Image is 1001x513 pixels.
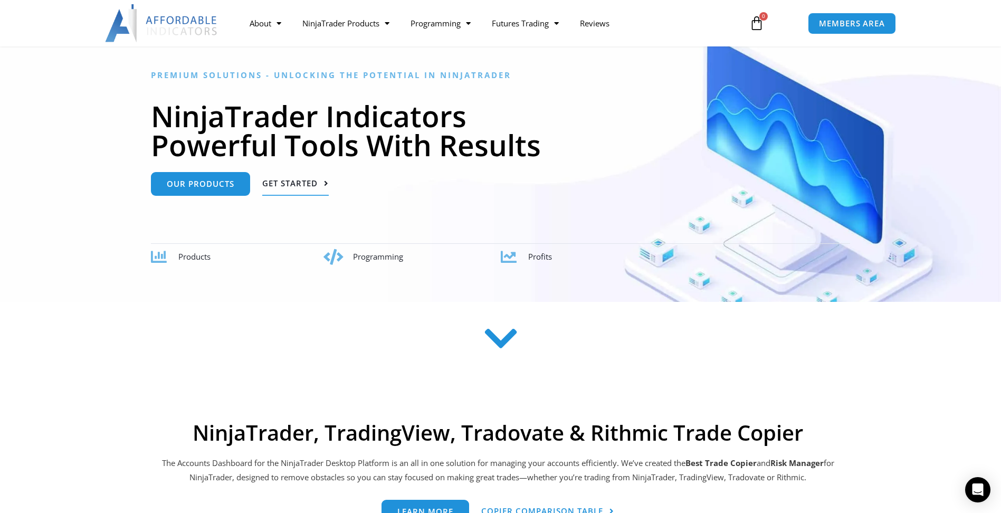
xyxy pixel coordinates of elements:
a: 0 [733,8,780,39]
h2: NinjaTrader, TradingView, Tradovate & Rithmic Trade Copier [160,420,836,445]
img: LogoAI | Affordable Indicators – NinjaTrader [105,4,218,42]
span: Products [178,251,211,262]
span: Programming [353,251,403,262]
a: Reviews [569,11,620,35]
strong: Risk Manager [770,458,824,468]
span: Get Started [262,179,318,187]
b: Best Trade Copier [685,458,757,468]
a: Our Products [151,172,250,196]
p: The Accounts Dashboard for the NinjaTrader Desktop Platform is an all in one solution for managin... [160,456,836,486]
span: MEMBERS AREA [819,20,885,27]
a: About [239,11,292,35]
span: Our Products [167,180,234,188]
span: Profits [528,251,552,262]
span: 0 [759,12,768,21]
h1: NinjaTrader Indicators Powerful Tools With Results [151,101,850,159]
a: Programming [400,11,481,35]
nav: Menu [239,11,737,35]
a: Futures Trading [481,11,569,35]
h6: Premium Solutions - Unlocking the Potential in NinjaTrader [151,70,850,80]
a: MEMBERS AREA [808,13,896,34]
div: Open Intercom Messenger [965,477,990,502]
a: Get Started [262,172,329,196]
a: NinjaTrader Products [292,11,400,35]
